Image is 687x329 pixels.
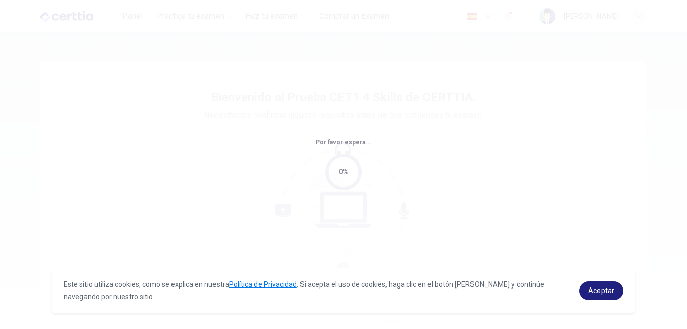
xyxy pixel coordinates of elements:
[316,139,371,146] span: Por favor espera...
[52,268,635,313] div: cookieconsent
[339,166,349,178] div: 0%
[588,286,614,295] span: Aceptar
[64,280,544,301] span: Este sitio utiliza cookies, como se explica en nuestra . Si acepta el uso de cookies, haga clic e...
[229,280,297,289] a: Política de Privacidad
[579,281,623,300] a: dismiss cookie message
